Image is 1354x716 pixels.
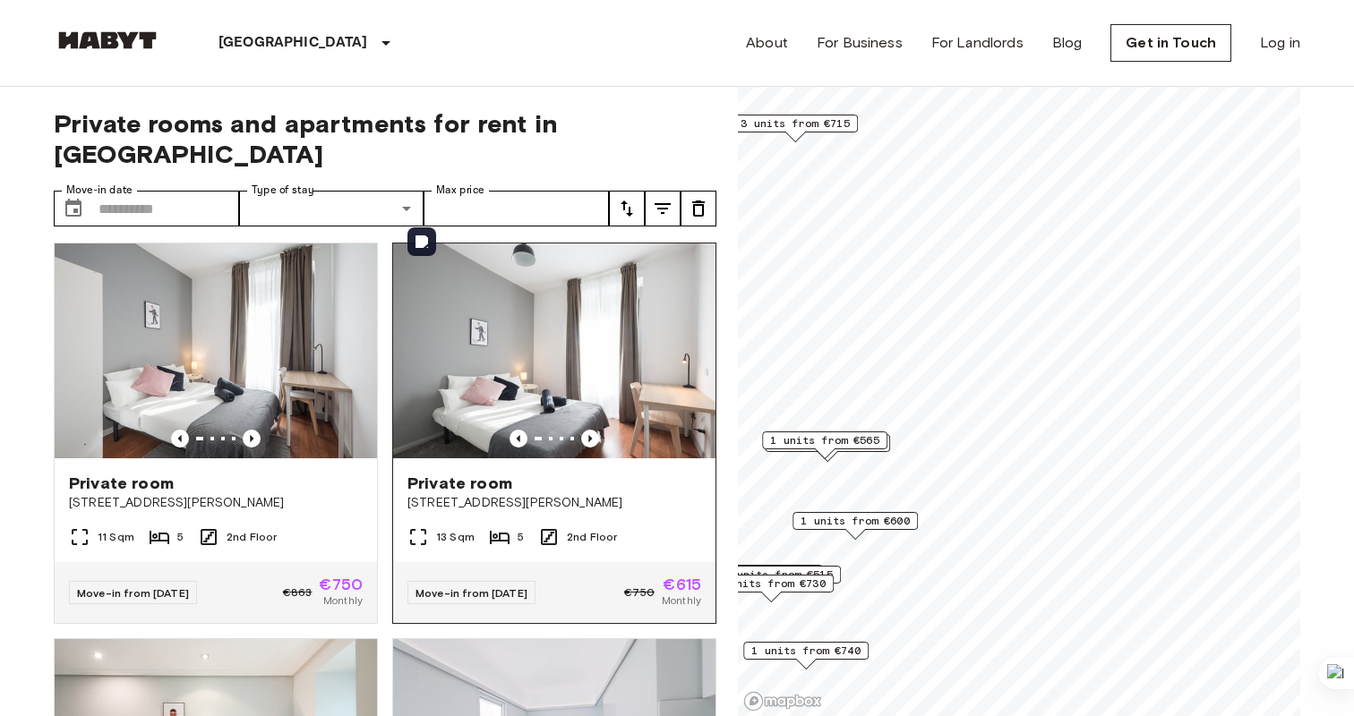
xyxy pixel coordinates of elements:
[177,529,184,545] span: 5
[392,243,716,624] a: Marketing picture of unit ES-15-007-001-03HPrevious imagePrevious imagePrivate room[STREET_ADDRES...
[171,430,189,447] button: Previous image
[662,592,701,609] span: Monthly
[66,183,133,198] label: Move-in date
[1110,24,1231,62] a: Get in Touch
[283,584,313,601] span: €863
[55,243,377,458] img: Marketing picture of unit ES-15-007-001-02H
[416,586,527,600] span: Move-in from [DATE]
[698,565,823,592] div: Map marker
[741,115,850,132] span: 3 units from €715
[54,108,716,169] span: Private rooms and apartments for rent in [GEOGRAPHIC_DATA]
[227,529,277,545] span: 2nd Floor
[436,183,484,198] label: Max price
[716,575,826,592] span: 1 units from €730
[931,32,1024,54] a: For Landlords
[54,243,378,624] a: Marketing picture of unit ES-15-007-001-02HPrevious imagePrevious imagePrivate room[STREET_ADDRES...
[743,691,822,712] a: Mapbox logo
[663,576,701,592] span: €615
[681,191,716,226] button: tune
[733,115,858,142] div: Map marker
[743,642,869,669] div: Map marker
[407,494,701,512] span: [STREET_ADDRESS][PERSON_NAME]
[69,473,174,494] span: Private room
[746,32,788,54] a: About
[69,494,363,512] span: [STREET_ADDRESS][PERSON_NAME]
[1052,32,1083,54] a: Blog
[567,529,617,545] span: 2nd Floor
[645,191,681,226] button: tune
[518,529,524,545] span: 5
[319,576,363,592] span: €750
[436,529,475,545] span: 13 Sqm
[56,191,91,226] button: Choose date
[1260,32,1300,54] a: Log in
[243,430,261,447] button: Previous image
[54,31,161,49] img: Habyt
[323,592,363,609] span: Monthly
[793,512,918,540] div: Map marker
[716,566,841,593] div: Map marker
[624,584,655,601] span: €750
[609,191,645,226] button: tune
[801,513,910,529] span: 1 units from €600
[393,243,716,458] img: Marketing picture of unit ES-15-007-001-03H
[762,431,887,459] div: Map marker
[724,567,833,583] span: 1 units from €515
[751,643,861,659] span: 1 units from €740
[581,430,599,447] button: Previous image
[407,473,512,494] span: Private room
[510,430,527,447] button: Previous image
[708,575,834,602] div: Map marker
[817,32,903,54] a: For Business
[219,32,368,54] p: [GEOGRAPHIC_DATA]
[98,529,134,545] span: 11 Sqm
[770,432,879,448] span: 1 units from €565
[252,183,314,198] label: Type of stay
[77,586,189,600] span: Move-in from [DATE]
